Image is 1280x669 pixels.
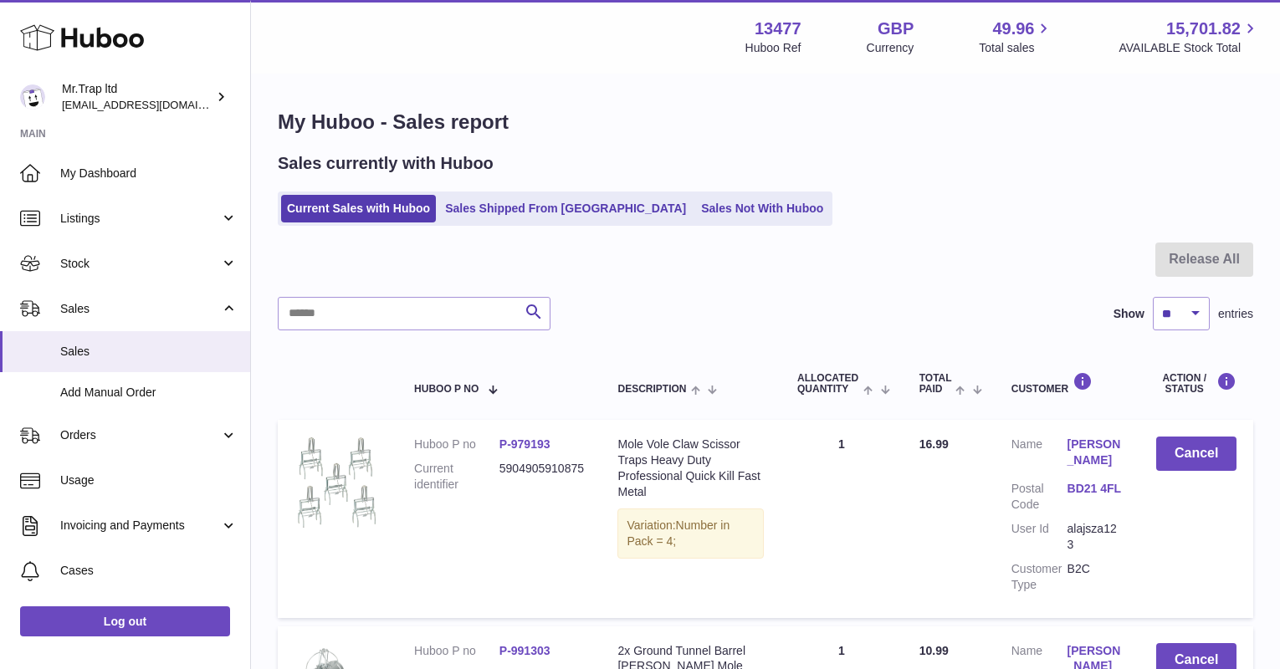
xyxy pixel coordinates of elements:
div: Mr.Trap ltd [62,81,212,113]
span: Listings [60,211,220,227]
dt: Current identifier [414,461,499,493]
span: Add Manual Order [60,385,238,401]
td: 1 [781,420,903,617]
button: Cancel [1156,437,1236,471]
span: Sales [60,344,238,360]
span: Cases [60,563,238,579]
span: Stock [60,256,220,272]
span: Orders [60,427,220,443]
span: Total paid [919,373,952,395]
a: Current Sales with Huboo [281,195,436,222]
span: entries [1218,306,1253,322]
div: Action / Status [1156,372,1236,395]
h2: Sales currently with Huboo [278,152,494,175]
a: Sales Not With Huboo [695,195,829,222]
dt: Huboo P no [414,643,499,659]
a: [PERSON_NAME] [1068,437,1124,468]
div: Customer [1011,372,1124,395]
a: Sales Shipped From [GEOGRAPHIC_DATA] [439,195,692,222]
div: Variation: [617,508,764,559]
img: $_57.JPG [294,437,378,529]
span: Number in Pack = 4; [627,518,730,548]
a: Log out [20,606,230,636]
span: 49.96 [992,18,1034,40]
dt: Customer Type [1011,561,1068,593]
a: P-991303 [499,644,550,657]
dd: 5904905910875 [499,461,585,493]
span: Usage [60,472,238,488]
span: AVAILABLE Stock Total [1119,40,1260,56]
span: ALLOCATED Quantity [797,373,859,395]
dt: Huboo P no [414,437,499,452]
dt: Postal Code [1011,481,1068,513]
label: Show [1114,306,1144,322]
span: Invoicing and Payments [60,518,220,534]
span: My Dashboard [60,166,238,181]
span: 16.99 [919,437,949,451]
dd: alajsza123 [1068,521,1124,553]
span: Sales [60,301,220,317]
div: Mole Vole Claw Scissor Traps Heavy Duty Professional Quick Kill Fast Metal [617,437,764,500]
span: Huboo P no [414,384,479,395]
dd: B2C [1068,561,1124,593]
dt: Name [1011,437,1068,472]
span: 15,701.82 [1166,18,1241,40]
a: BD21 4FL [1068,481,1124,497]
strong: GBP [878,18,914,40]
span: 10.99 [919,644,949,657]
span: Description [617,384,686,395]
span: Total sales [979,40,1053,56]
a: 15,701.82 AVAILABLE Stock Total [1119,18,1260,56]
img: office@grabacz.eu [20,84,45,110]
div: Huboo Ref [745,40,801,56]
dt: User Id [1011,521,1068,553]
span: [EMAIL_ADDRESS][DOMAIN_NAME] [62,98,246,111]
div: Currency [867,40,914,56]
a: 49.96 Total sales [979,18,1053,56]
a: P-979193 [499,437,550,451]
strong: 13477 [755,18,801,40]
h1: My Huboo - Sales report [278,109,1253,135]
